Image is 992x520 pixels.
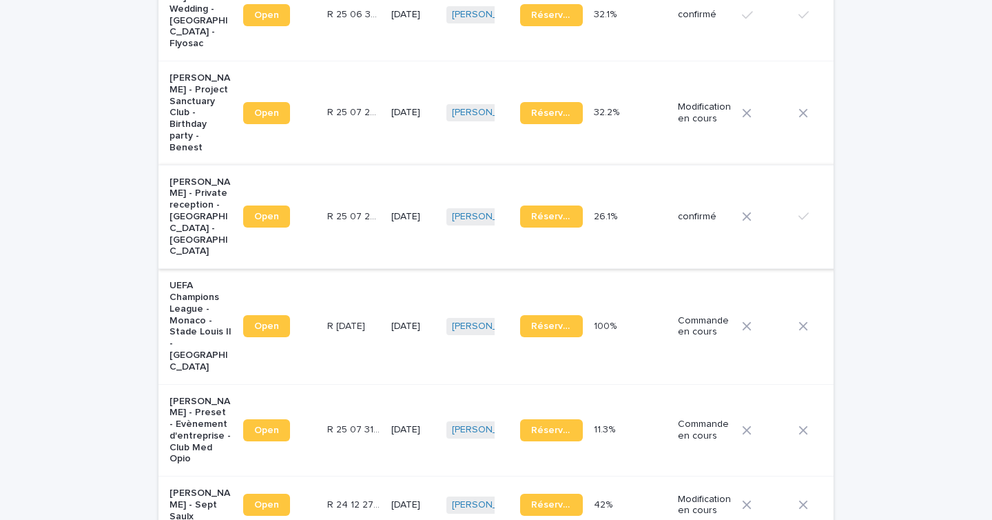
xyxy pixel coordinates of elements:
p: 100% [594,318,619,332]
p: 26.1% [594,208,620,223]
span: Open [254,426,279,435]
p: 11.3% [594,421,618,436]
a: Réservation [520,315,583,337]
a: Open [243,315,290,337]
p: R 25 07 3166 [327,421,383,436]
a: [PERSON_NAME] [452,211,527,223]
a: [PERSON_NAME] [452,424,527,436]
a: Réservation [520,102,583,124]
p: R 25 07 2966 [327,104,383,119]
p: confirmé [678,211,731,223]
p: [DATE] [391,211,435,223]
a: [PERSON_NAME] [452,499,527,511]
a: Open [243,419,290,441]
a: Réservation [520,4,583,26]
a: [PERSON_NAME] [452,321,527,332]
p: Modification en cours [678,494,731,517]
a: Open [243,494,290,516]
a: [PERSON_NAME] [452,9,527,21]
p: [DATE] [391,499,435,511]
a: Open [243,102,290,124]
p: R 24 12 2705 [327,497,383,511]
span: Réservation [531,426,572,435]
p: [DATE] [391,9,435,21]
p: [DATE] [391,424,435,436]
a: [PERSON_NAME] [452,107,527,119]
span: Réservation [531,321,572,331]
span: Open [254,10,279,20]
p: R 25 07 2863 [327,208,383,223]
p: 42% [594,497,615,511]
p: 32.1% [594,6,619,21]
span: Réservation [531,212,572,221]
p: confirmé [678,9,731,21]
p: 32.2% [594,104,622,119]
p: R 25 09 1800 [327,318,368,332]
tr: [PERSON_NAME] - Private reception - [GEOGRAPHIC_DATA] - [GEOGRAPHIC_DATA]OpenR 25 07 2863R 25 07 ... [158,165,956,269]
a: Réservation [520,419,583,441]
a: Réservation [520,494,583,516]
span: Open [254,500,279,510]
p: [PERSON_NAME] - Project Sanctuary Club - Birthday party - Benest [169,72,232,154]
span: Open [254,212,279,221]
a: Réservation [520,206,583,228]
span: Open [254,321,279,331]
p: UEFA Champions League - Monaco - Stade Louis II - [GEOGRAPHIC_DATA] [169,280,232,372]
p: Commande en cours [678,419,731,442]
p: [DATE] [391,107,435,119]
tr: [PERSON_NAME] - Project Sanctuary Club - Birthday party - BenestOpenR 25 07 2966R 25 07 2966 [DAT... [158,61,956,165]
a: Open [243,206,290,228]
p: [PERSON_NAME] - Preset - Evènement d'entreprise - Club Med Opio [169,396,232,466]
tr: [PERSON_NAME] - Preset - Evènement d'entreprise - Club Med OpioOpenR 25 07 3166R 25 07 3166 [DATE... [158,384,956,477]
span: Open [254,108,279,118]
p: Modification en cours [678,101,731,125]
a: Open [243,4,290,26]
span: Réservation [531,500,572,510]
span: Réservation [531,108,572,118]
span: Réservation [531,10,572,20]
p: [DATE] [391,321,435,332]
p: R 25 06 3279 [327,6,383,21]
tr: UEFA Champions League - Monaco - Stade Louis II - [GEOGRAPHIC_DATA]OpenR [DATE]R [DATE] [DATE][PE... [158,269,956,384]
p: [PERSON_NAME] - Private reception - [GEOGRAPHIC_DATA] - [GEOGRAPHIC_DATA] [169,177,232,258]
p: Commande en cours [678,315,731,339]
